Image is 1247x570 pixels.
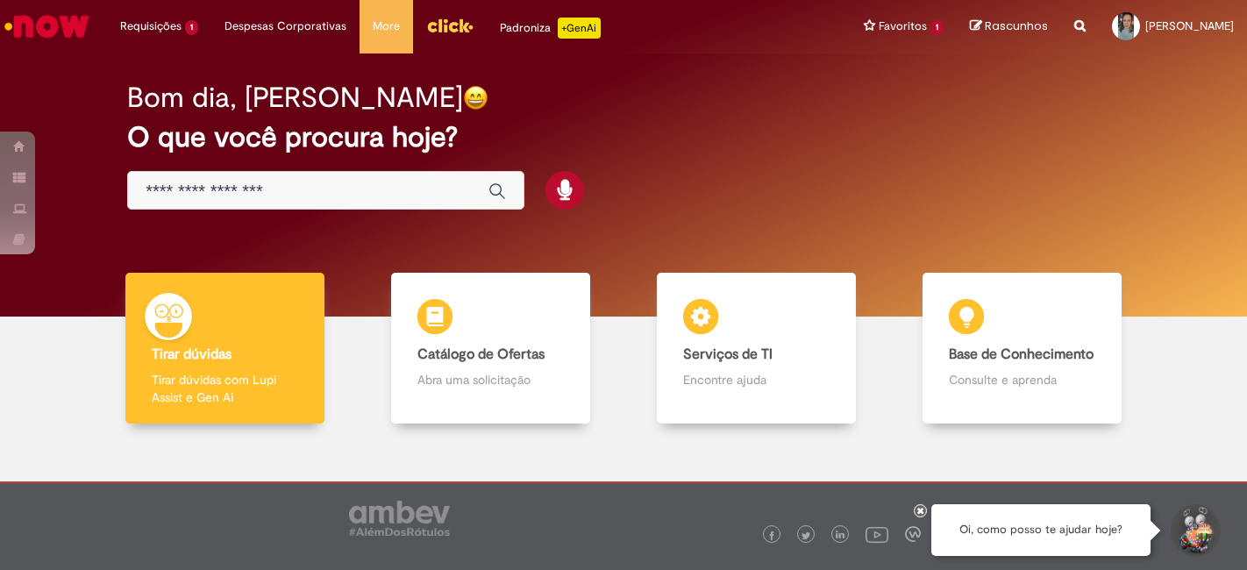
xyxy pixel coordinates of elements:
span: 1 [930,20,944,35]
img: logo_footer_twitter.png [802,531,810,540]
span: Rascunhos [985,18,1048,34]
b: Serviços de TI [683,346,773,363]
span: Favoritos [879,18,927,35]
img: logo_footer_linkedin.png [836,531,844,541]
h2: Bom dia, [PERSON_NAME] [127,82,463,113]
span: Despesas Corporativas [224,18,346,35]
p: Consulte e aprenda [949,371,1096,388]
a: Tirar dúvidas Tirar dúvidas com Lupi Assist e Gen Ai [92,273,358,424]
p: Abra uma solicitação [417,371,565,388]
button: Iniciar Conversa de Suporte [1168,504,1221,557]
h2: O que você procura hoje? [127,122,1120,153]
b: Base de Conhecimento [949,346,1094,363]
span: [PERSON_NAME] [1145,18,1234,33]
b: Catálogo de Ofertas [417,346,545,363]
span: Requisições [120,18,182,35]
div: Oi, como posso te ajudar hoje? [931,504,1151,556]
img: logo_footer_workplace.png [905,526,921,542]
img: happy-face.png [463,85,488,110]
a: Rascunhos [970,18,1048,35]
div: Padroniza [500,18,601,39]
p: Encontre ajuda [683,371,830,388]
a: Serviços de TI Encontre ajuda [623,273,889,424]
b: Tirar dúvidas [152,346,232,363]
span: 1 [185,20,198,35]
img: logo_footer_ambev_rotulo_gray.png [349,501,450,536]
img: logo_footer_youtube.png [866,523,888,545]
a: Catálogo de Ofertas Abra uma solicitação [358,273,623,424]
p: Tirar dúvidas com Lupi Assist e Gen Ai [152,371,299,406]
a: Base de Conhecimento Consulte e aprenda [889,273,1155,424]
span: More [373,18,400,35]
img: ServiceNow [2,9,92,44]
img: logo_footer_facebook.png [767,531,776,540]
img: click_logo_yellow_360x200.png [426,12,474,39]
p: +GenAi [558,18,601,39]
